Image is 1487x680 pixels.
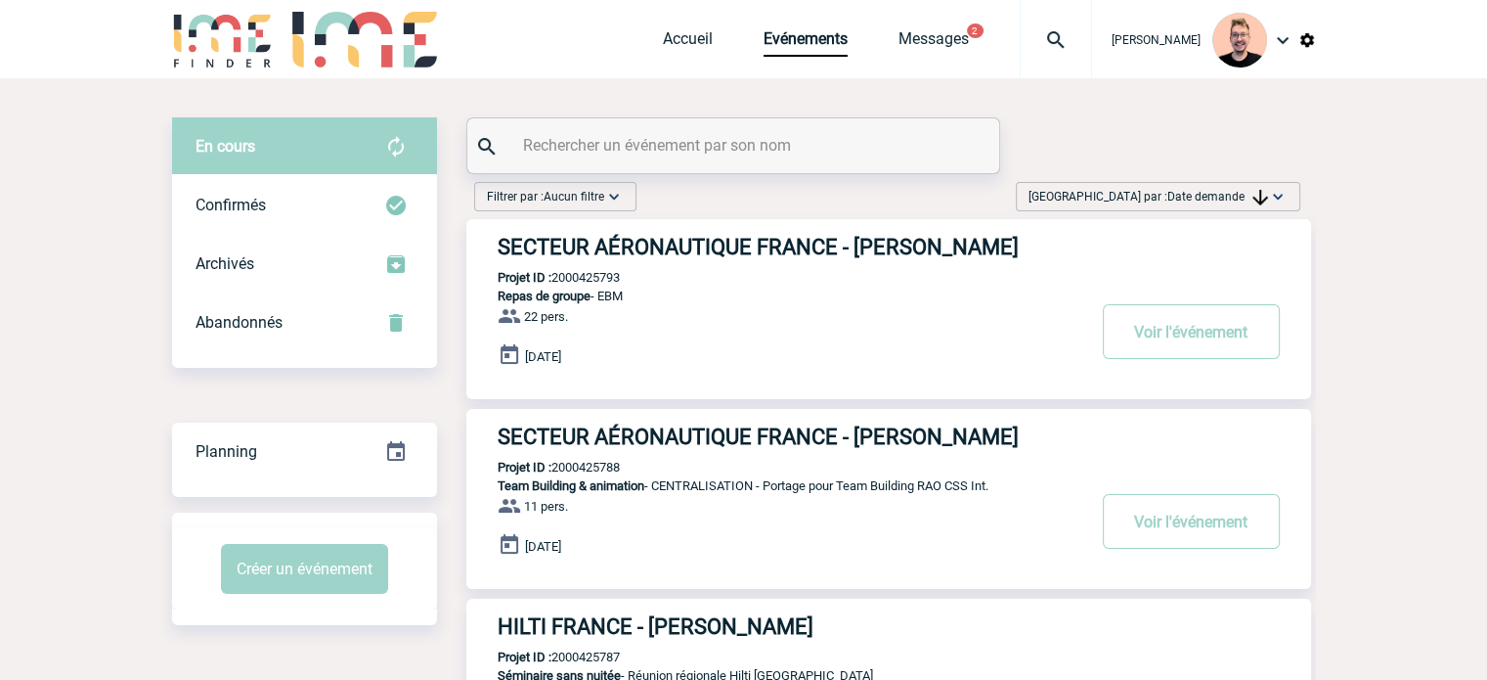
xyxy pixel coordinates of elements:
span: [PERSON_NAME] [1112,33,1201,47]
a: Messages [898,29,969,57]
button: Voir l'événement [1103,494,1280,549]
span: 11 pers. [524,499,568,514]
span: [GEOGRAPHIC_DATA] par : [1028,187,1268,206]
img: 129741-1.png [1212,13,1267,68]
div: Retrouvez ici tous vos événements organisés par date et état d'avancement [172,423,437,481]
div: Retrouvez ici tous les événements que vous avez décidé d'archiver [172,235,437,294]
img: arrow_downward.png [1252,190,1268,205]
span: Planning [196,442,257,461]
span: Repas de groupe [498,289,590,303]
p: 2000425787 [466,650,620,664]
h3: SECTEUR AÉRONAUTIQUE FRANCE - [PERSON_NAME] [498,235,1084,259]
a: Planning [172,422,437,479]
span: En cours [196,137,255,156]
img: IME-Finder [172,12,274,68]
a: Evénements [764,29,848,57]
a: Accueil [663,29,713,57]
p: 2000425793 [466,270,620,285]
p: - CENTRALISATION - Portage pour Team Building RAO CSS Int. [466,478,1084,493]
b: Projet ID : [498,650,551,664]
b: Projet ID : [498,460,551,475]
a: SECTEUR AÉRONAUTIQUE FRANCE - [PERSON_NAME] [466,425,1311,449]
span: Date demande [1167,190,1268,204]
div: Retrouvez ici tous vos évènements avant confirmation [172,117,437,176]
a: SECTEUR AÉRONAUTIQUE FRANCE - [PERSON_NAME] [466,235,1311,259]
button: Créer un événement [221,544,388,594]
span: Aucun filtre [544,190,604,204]
span: [DATE] [525,349,561,364]
span: Abandonnés [196,313,283,332]
a: HILTI FRANCE - [PERSON_NAME] [466,614,1311,639]
img: baseline_expand_more_white_24dp-b.png [604,187,624,206]
span: [DATE] [525,539,561,554]
input: Rechercher un événement par son nom [518,131,953,159]
h3: SECTEUR AÉRONAUTIQUE FRANCE - [PERSON_NAME] [498,425,1084,449]
p: - EBM [466,289,1084,303]
span: Confirmés [196,196,266,214]
span: Filtrer par : [487,187,604,206]
div: Retrouvez ici tous vos événements annulés [172,294,437,352]
button: 2 [967,23,984,38]
b: Projet ID : [498,270,551,285]
img: baseline_expand_more_white_24dp-b.png [1268,187,1288,206]
h3: HILTI FRANCE - [PERSON_NAME] [498,614,1084,639]
p: 2000425788 [466,460,620,475]
span: Team Building & animation [498,478,644,493]
span: Archivés [196,254,254,273]
span: 22 pers. [524,309,568,324]
button: Voir l'événement [1103,304,1280,359]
